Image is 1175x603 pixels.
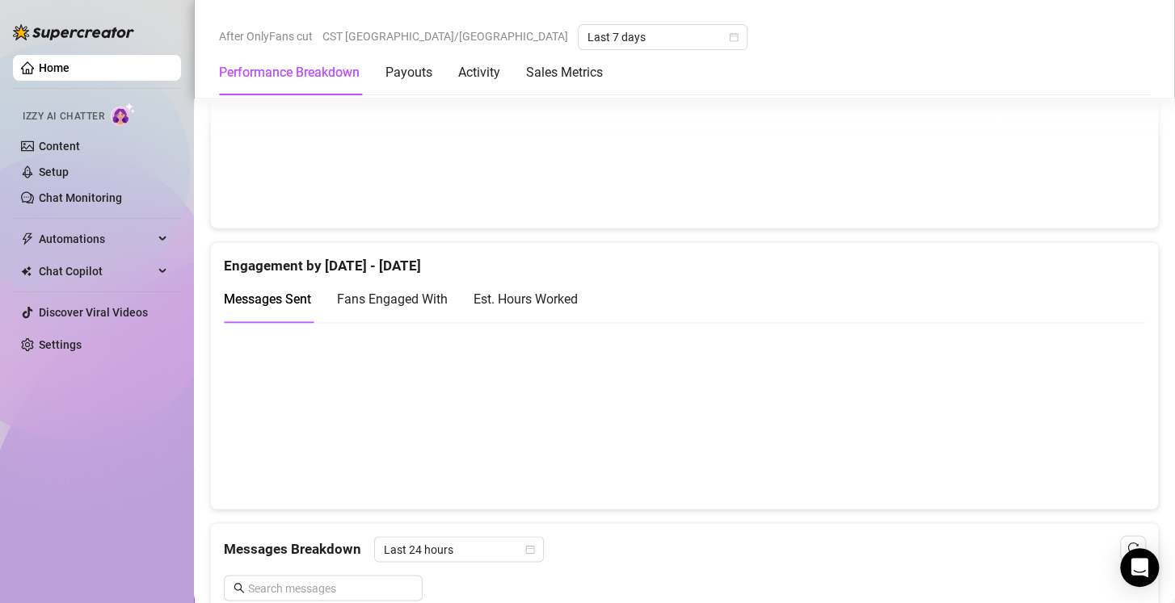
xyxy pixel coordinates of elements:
span: Automations [39,226,154,252]
span: Messages Sent [224,291,311,307]
input: Search messages [248,579,413,597]
div: Activity [458,63,500,82]
img: AI Chatter [111,103,136,126]
a: Content [39,140,80,153]
span: search [234,582,245,593]
span: reload [1127,542,1139,553]
a: Discover Viral Videos [39,306,148,319]
span: After OnlyFans cut [219,24,313,48]
div: Open Intercom Messenger [1120,548,1159,587]
div: Payouts [385,63,432,82]
div: Sales Metrics [526,63,603,82]
span: Last 7 days [587,25,738,49]
span: Chat Copilot [39,258,154,284]
span: calendar [729,32,739,42]
span: calendar [525,544,535,554]
a: Settings [39,338,82,351]
span: Last 24 hours [384,537,534,561]
img: logo-BBDzfeDw.svg [13,24,134,40]
div: Messages Breakdown [224,536,1145,562]
a: Setup [39,165,69,178]
div: Engagement by [DATE] - [DATE] [224,242,1145,277]
span: thunderbolt [21,232,34,245]
span: Fans Engaged With [337,291,448,307]
span: CST [GEOGRAPHIC_DATA]/[GEOGRAPHIC_DATA] [322,24,568,48]
a: Chat Monitoring [39,191,122,204]
img: Chat Copilot [21,266,32,277]
a: Home [39,61,69,74]
div: Performance Breakdown [219,63,360,82]
div: Est. Hours Worked [474,289,578,309]
span: Izzy AI Chatter [23,109,104,124]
